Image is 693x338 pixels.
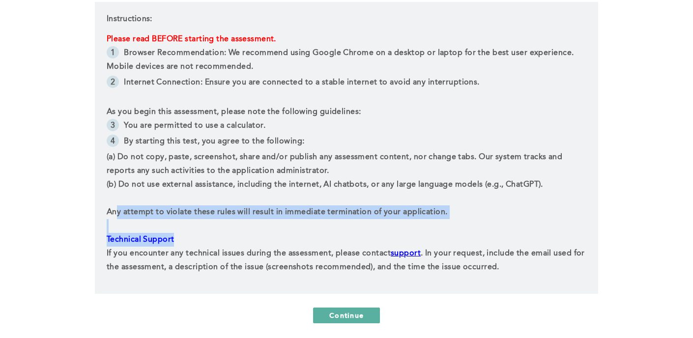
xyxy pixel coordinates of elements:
span: Browser Recommendation: We recommend using Google Chrome on a desktop or laptop for the best user... [107,49,576,71]
span: Any attempt to violate these rules will result in immediate termination of your application. [107,208,447,216]
div: Instructions: [95,2,598,294]
span: Internet Connection: Ensure you are connected to a stable internet to avoid any interruptions. [124,79,479,86]
span: . In your request, include the email used for the assessment, a description of the issue (screens... [107,250,587,271]
span: If you encounter any technical issues during the assessment, please contact [107,250,391,257]
span: Continue [329,310,364,320]
span: (a) Do not copy, paste, screenshot, share and/or publish any assessment content, nor change tabs.... [107,153,565,175]
strong: Please read BEFORE starting the assessment. [107,35,276,43]
span: By starting this test, you agree to the following: [124,138,304,145]
span: (b) Do not use external assistance, including the internet, AI chatbots, or any large language mo... [107,181,543,189]
span: As you begin this assessment, please note the following guidelines: [107,108,361,116]
span: Technical Support [107,236,174,244]
span: You are permitted to use a calculator. [124,122,265,130]
a: support [391,250,421,257]
button: Continue [313,308,380,323]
